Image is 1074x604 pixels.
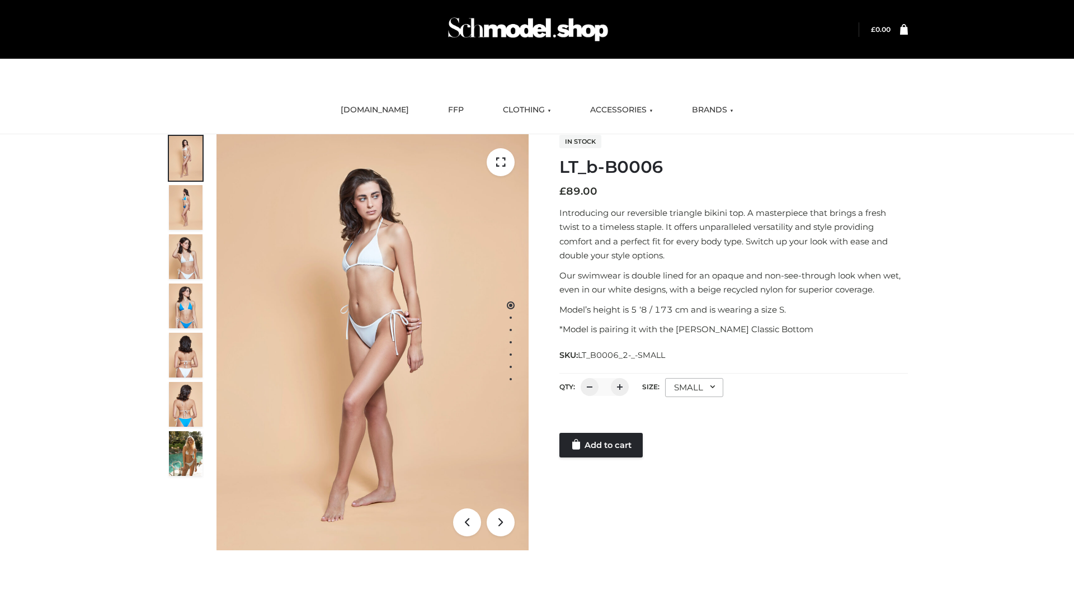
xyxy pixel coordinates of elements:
[169,136,202,181] img: ArielClassicBikiniTop_CloudNine_AzureSky_OW114ECO_1-scaled.jpg
[494,98,559,122] a: CLOTHING
[559,348,666,362] span: SKU:
[559,185,597,197] bdi: 89.00
[559,185,566,197] span: £
[871,25,891,34] bdi: 0.00
[559,383,575,391] label: QTY:
[684,98,742,122] a: BRANDS
[582,98,661,122] a: ACCESSORIES
[169,333,202,377] img: ArielClassicBikiniTop_CloudNine_AzureSky_OW114ECO_7-scaled.jpg
[169,284,202,328] img: ArielClassicBikiniTop_CloudNine_AzureSky_OW114ECO_4-scaled.jpg
[559,303,908,317] p: Model’s height is 5 ‘8 / 173 cm and is wearing a size S.
[559,135,601,148] span: In stock
[871,25,891,34] a: £0.00
[216,134,529,550] img: ArielClassicBikiniTop_CloudNine_AzureSky_OW114ECO_1
[578,350,665,360] span: LT_B0006_2-_-SMALL
[169,382,202,427] img: ArielClassicBikiniTop_CloudNine_AzureSky_OW114ECO_8-scaled.jpg
[642,383,660,391] label: Size:
[169,234,202,279] img: ArielClassicBikiniTop_CloudNine_AzureSky_OW114ECO_3-scaled.jpg
[440,98,472,122] a: FFP
[871,25,875,34] span: £
[169,185,202,230] img: ArielClassicBikiniTop_CloudNine_AzureSky_OW114ECO_2-scaled.jpg
[332,98,417,122] a: [DOMAIN_NAME]
[559,433,643,457] a: Add to cart
[559,322,908,337] p: *Model is pairing it with the [PERSON_NAME] Classic Bottom
[444,7,612,51] img: Schmodel Admin 964
[559,157,908,177] h1: LT_b-B0006
[169,431,202,476] img: Arieltop_CloudNine_AzureSky2.jpg
[559,268,908,297] p: Our swimwear is double lined for an opaque and non-see-through look when wet, even in our white d...
[665,378,723,397] div: SMALL
[559,206,908,263] p: Introducing our reversible triangle bikini top. A masterpiece that brings a fresh twist to a time...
